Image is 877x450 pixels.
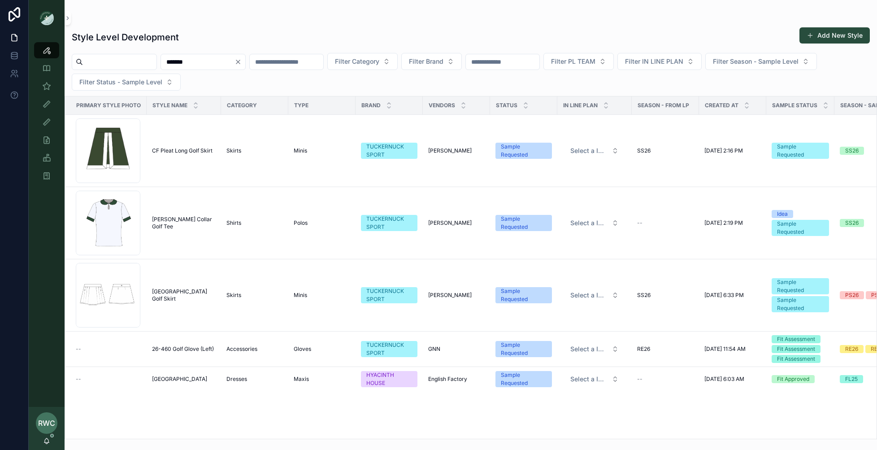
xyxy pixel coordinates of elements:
[563,371,626,388] a: Select Button
[294,376,309,383] span: Maxis
[704,376,761,383] a: [DATE] 6:03 AM
[563,341,626,357] button: Select Button
[777,355,815,363] div: Fit Assessment
[428,219,485,227] a: [PERSON_NAME]
[366,215,412,231] div: TUCKERNUCK SPORT
[637,292,651,299] span: SS26
[226,219,283,227] a: Shirts
[428,376,467,383] span: English Factory
[563,371,626,387] button: Select Button
[777,210,788,218] div: Idea
[845,219,859,227] div: SS26
[570,218,608,227] span: Select a IN LINE PLAN
[563,214,626,232] a: Select Button
[428,147,472,154] span: [PERSON_NAME]
[501,143,547,159] div: Sample Requested
[501,341,547,357] div: Sample Requested
[294,147,350,154] a: Minis
[428,219,472,227] span: [PERSON_NAME]
[226,376,283,383] a: Dresses
[777,335,815,343] div: Fit Assessment
[152,288,216,302] span: [GEOGRAPHIC_DATA] Golf Skirt
[845,375,858,383] div: FL25
[495,215,552,231] a: Sample Requested
[428,345,440,353] span: GNN
[704,292,744,299] span: [DATE] 6:33 PM
[637,376,643,383] span: --
[361,371,417,387] a: HYACINTH HOUSE
[335,57,379,66] span: Filter Category
[704,345,746,353] span: [DATE] 11:54 AM
[29,36,65,196] div: scrollable content
[570,146,608,155] span: Select a IN LINE PLAN
[361,102,381,109] span: Brand
[234,58,245,66] button: Clear
[777,296,824,312] div: Sample Requested
[294,292,307,299] span: Minis
[637,219,694,227] a: --
[637,345,650,353] span: RE26
[501,215,547,231] div: Sample Requested
[226,292,283,299] a: Skirts
[563,143,626,159] button: Select Button
[845,345,858,353] div: RE26
[428,147,485,154] a: [PERSON_NAME]
[495,143,552,159] a: Sample Requested
[777,220,824,236] div: Sample Requested
[409,57,443,66] span: Filter Brand
[637,292,694,299] a: SS26
[428,376,485,383] a: English Factory
[72,74,181,91] button: Select Button
[76,102,141,109] span: Primary Style Photo
[294,219,308,227] span: Polos
[366,341,412,357] div: TUCKERNUCK SPORT
[496,102,517,109] span: Status
[563,142,626,159] a: Select Button
[772,143,829,159] a: Sample Requested
[366,287,412,303] div: TUCKERNUCK SPORT
[294,147,307,154] span: Minis
[79,78,162,87] span: Filter Status - Sample Level
[361,143,417,159] a: TUCKERNUCK SPORT
[705,102,738,109] span: Created at
[152,376,207,383] span: [GEOGRAPHIC_DATA]
[76,345,81,353] span: --
[294,345,311,353] span: Gloves
[366,371,412,387] div: HYACINTH HOUSE
[366,143,412,159] div: TUCKERNUCK SPORT
[563,215,626,231] button: Select Button
[429,102,455,109] span: Vendors
[570,375,608,384] span: Select a IN LINE PLAN
[625,57,683,66] span: Filter IN LINE PLAN
[226,345,283,353] a: Accessories
[563,287,626,304] a: Select Button
[713,57,799,66] span: Filter Season - Sample Level
[152,147,216,154] a: CF Pleat Long Golf Skirt
[772,102,817,109] span: Sample Status
[772,210,829,236] a: IdeaSample Requested
[495,371,552,387] a: Sample Requested
[563,102,598,109] span: IN LINE PLAN
[637,219,643,227] span: --
[845,147,859,155] div: SS26
[570,345,608,354] span: Select a IN LINE PLAN
[563,287,626,303] button: Select Button
[428,345,485,353] a: GNN
[76,345,141,353] a: --
[152,216,216,230] a: [PERSON_NAME] Collar Golf Tee
[777,375,809,383] div: Fit Approved
[543,53,614,70] button: Select Button
[777,143,824,159] div: Sample Requested
[361,341,417,357] a: TUCKERNUCK SPORT
[637,345,694,353] a: RE26
[495,287,552,303] a: Sample Requested
[617,53,702,70] button: Select Button
[428,292,485,299] a: [PERSON_NAME]
[799,27,870,44] button: Add New Style
[551,57,595,66] span: Filter PL TEAM
[361,215,417,231] a: TUCKERNUCK SPORT
[152,376,216,383] a: [GEOGRAPHIC_DATA]
[294,219,350,227] a: Polos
